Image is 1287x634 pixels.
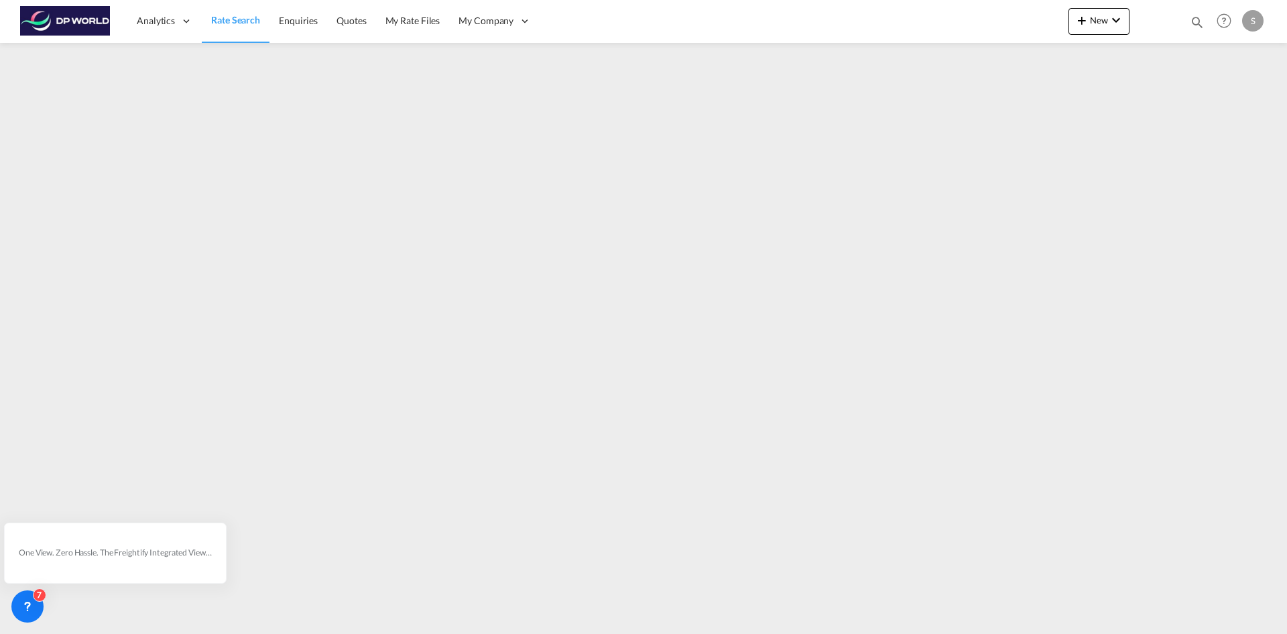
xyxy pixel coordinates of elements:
span: My Rate Files [385,15,440,26]
img: c08ca190194411f088ed0f3ba295208c.png [20,6,111,36]
span: Help [1213,9,1235,32]
div: S [1242,10,1264,32]
span: My Company [458,14,513,28]
md-icon: icon-chevron-down [1108,12,1124,28]
button: icon-plus 400-fgNewicon-chevron-down [1068,8,1129,35]
span: Analytics [137,14,175,28]
span: Rate Search [211,14,260,25]
div: Help [1213,9,1242,34]
md-icon: icon-magnify [1190,15,1205,30]
span: Enquiries [279,15,318,26]
div: icon-magnify [1190,15,1205,35]
span: Quotes [336,15,366,26]
md-icon: icon-plus 400-fg [1074,12,1090,28]
span: New [1074,15,1124,25]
